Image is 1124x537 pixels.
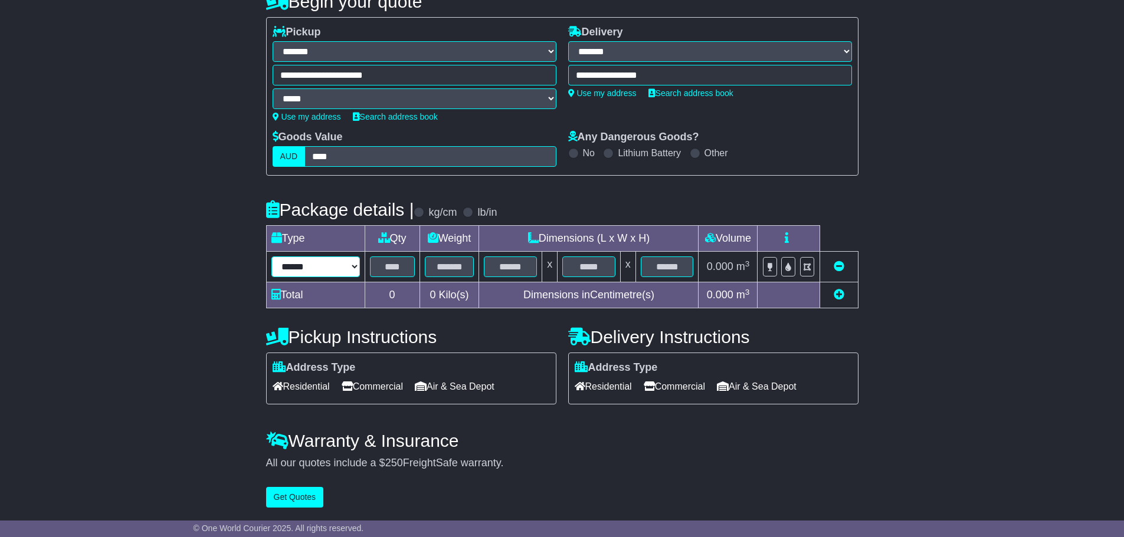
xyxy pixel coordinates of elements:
[273,377,330,396] span: Residential
[385,457,403,469] span: 250
[430,289,435,301] span: 0
[266,200,414,219] h4: Package details |
[266,457,858,470] div: All our quotes include a $ FreightSafe warranty.
[699,226,758,252] td: Volume
[273,26,321,39] label: Pickup
[620,252,635,282] td: x
[583,147,595,159] label: No
[266,226,365,252] td: Type
[745,288,750,296] sup: 3
[568,327,858,347] h4: Delivery Instructions
[707,261,733,272] span: 0.000
[644,377,705,396] span: Commercial
[542,252,558,282] td: x
[266,282,365,308] td: Total
[428,206,457,219] label: kg/cm
[420,282,479,308] td: Kilo(s)
[717,377,797,396] span: Air & Sea Depot
[834,261,844,272] a: Remove this item
[194,523,364,533] span: © One World Courier 2025. All rights reserved.
[707,289,733,301] span: 0.000
[568,131,699,144] label: Any Dangerous Goods?
[266,327,556,347] h4: Pickup Instructions
[353,112,438,121] a: Search address book
[415,377,494,396] span: Air & Sea Depot
[568,88,637,98] a: Use my address
[568,26,623,39] label: Delivery
[273,361,356,374] label: Address Type
[618,147,681,159] label: Lithium Battery
[420,226,479,252] td: Weight
[575,377,632,396] span: Residential
[575,361,658,374] label: Address Type
[365,282,420,308] td: 0
[736,289,750,301] span: m
[266,487,324,508] button: Get Quotes
[745,259,750,268] sup: 3
[273,146,306,167] label: AUD
[266,431,858,450] h4: Warranty & Insurance
[736,261,750,272] span: m
[365,226,420,252] td: Qty
[834,289,844,301] a: Add new item
[273,112,341,121] a: Use my address
[273,131,343,144] label: Goods Value
[342,377,403,396] span: Commercial
[704,147,728,159] label: Other
[479,226,699,252] td: Dimensions (L x W x H)
[479,282,699,308] td: Dimensions in Centimetre(s)
[648,88,733,98] a: Search address book
[477,206,497,219] label: lb/in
